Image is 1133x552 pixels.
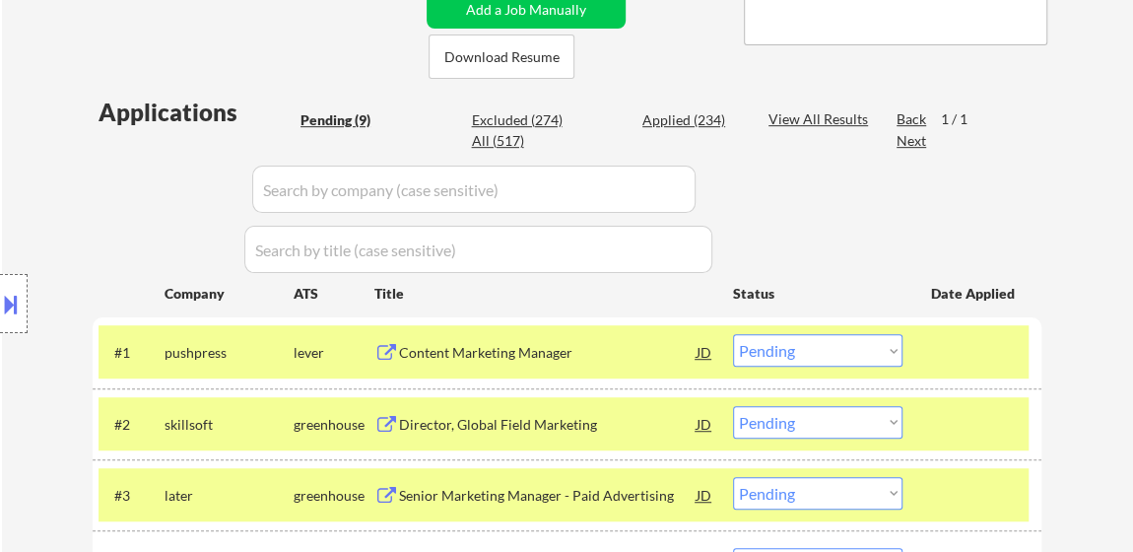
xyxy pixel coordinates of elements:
div: Status [733,275,902,310]
div: JD [695,477,714,513]
div: JD [695,334,714,370]
div: Back [897,109,928,129]
div: later [165,486,294,506]
div: #3 [114,486,149,506]
div: Title [374,284,714,304]
div: All (517) [471,131,569,151]
div: View All Results [768,109,874,129]
div: Senior Marketing Manager - Paid Advertising [399,486,697,506]
div: 1 / 1 [941,109,986,129]
input: Search by company (case sensitive) [252,166,696,213]
div: Director, Global Field Marketing [399,415,697,435]
div: Pending (9) [300,110,399,130]
div: Date Applied [931,284,1018,304]
div: Applications [99,101,294,124]
input: Search by title (case sensitive) [244,226,712,273]
div: Excluded (274) [471,110,569,130]
div: Content Marketing Manager [399,343,697,363]
div: JD [695,406,714,442]
div: greenhouse [294,486,374,506]
div: Applied (234) [642,110,741,130]
div: Next [897,131,928,151]
button: Download Resume [429,34,574,79]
